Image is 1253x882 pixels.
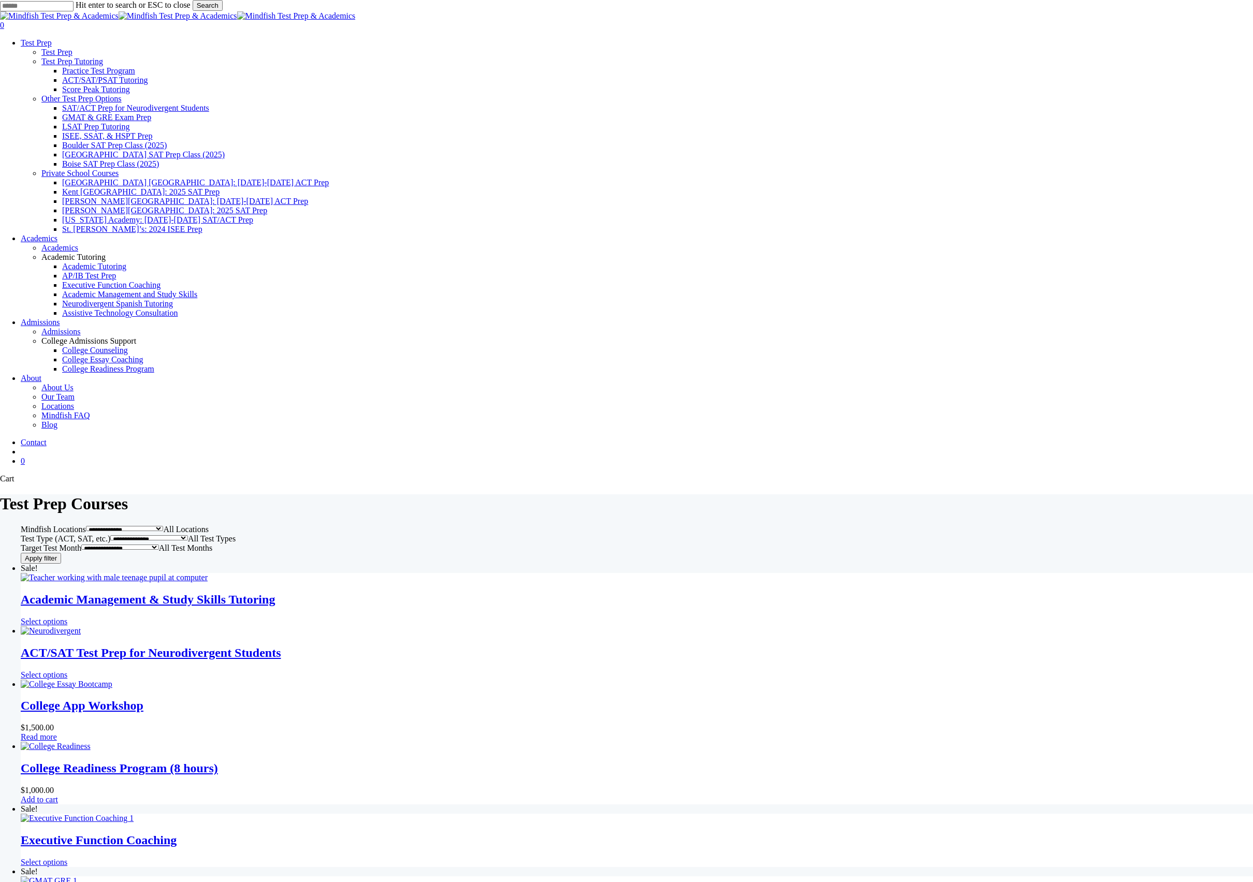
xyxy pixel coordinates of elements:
[62,225,202,233] a: St. [PERSON_NAME]’s: 2024 ISEE Prep
[62,159,159,168] a: Boise SAT Prep Class (2025)
[21,564,38,572] span: Sale!
[62,197,308,205] a: [PERSON_NAME][GEOGRAPHIC_DATA]: [DATE]-[DATE] ACT Prep
[62,308,178,317] a: Assistive Technology Consultation
[62,85,130,94] a: Score Peak Tutoring
[62,113,151,122] a: GMAT & GRE Exam Prep
[41,327,81,336] span: Admissions
[159,543,212,552] span: All Test Months
[41,402,1253,411] a: Locations
[41,169,119,178] span: Private School Courses
[21,680,112,689] img: College Essay Bootcamp
[21,573,208,582] img: Teacher working with male teenage pupil at computer
[21,38,52,47] a: Test Prep
[62,290,197,299] span: Academic Management and Study Skills
[21,680,112,688] a: College App Workshop
[41,411,90,420] span: Mindfish FAQ
[62,355,143,364] a: College Essay Coaching
[62,262,126,271] a: Academic Tutoring
[21,732,57,741] span: Read more
[41,402,74,410] span: Locations
[41,420,1253,430] a: Blog
[62,178,329,187] a: [GEOGRAPHIC_DATA] [GEOGRAPHIC_DATA]: [DATE]-[DATE] ACT Prep
[62,206,267,215] a: [PERSON_NAME][GEOGRAPHIC_DATA]: 2025 SAT Prep
[21,804,38,813] span: Sale!
[62,141,167,150] a: Boulder SAT Prep Class (2025)
[21,617,67,626] span: Select options
[21,670,67,679] a: Add to cart: “ACT/SAT Test Prep for Neurodivergent Students”
[41,94,122,103] a: Other Test Prep Options
[41,327,1253,336] a: Admissions
[41,411,1253,420] a: Mindfish FAQ
[21,318,60,327] a: Admissions
[41,420,57,429] span: Blog
[21,833,1253,847] a: Executive Function Coaching
[41,48,72,56] span: Test Prep
[188,534,236,543] span: All Test Types
[21,814,134,822] a: Executive Function Coaching
[41,253,106,261] span: Academic Tutoring
[62,104,209,112] span: SAT/ACT Prep for Neurodivergent Students
[21,742,91,751] img: College Readiness
[41,383,1253,392] a: About Us
[21,573,208,582] a: Academic Management & Study Skills Tutoring
[41,243,78,252] span: Academics
[21,626,81,636] img: Neurodivergent
[62,66,135,75] a: Practice Test Program
[21,723,25,732] span: $
[21,234,57,243] a: Academics
[62,150,225,159] a: [GEOGRAPHIC_DATA] SAT Prep Class (2025)
[62,122,129,131] a: LSAT Prep Tutoring
[62,76,148,84] span: ACT/SAT/PSAT Tutoring
[163,525,209,534] span: All Locations
[41,57,103,66] a: Test Prep Tutoring
[62,131,153,140] a: ISEE, SSAT, & HSPT Prep
[21,814,134,823] img: Executive Function Coaching 1
[21,438,47,447] a: Contact
[62,187,220,196] a: Kent [GEOGRAPHIC_DATA]: 2025 SAT Prep
[1185,814,1239,868] iframe: Chatbot
[119,11,237,21] img: Mindfish Test Prep & Academics
[21,670,67,679] span: Select options
[21,732,57,741] a: Read more about “College App Workshop”
[21,525,86,534] label: Mindfish Locations
[21,626,81,635] a: ACT/SAT Test Prep for Neurodivergent Students
[21,867,38,876] span: Sale!
[21,374,41,383] a: About
[21,786,25,795] span: $
[21,593,1253,607] a: Academic Management & Study Skills Tutoring
[41,336,136,345] span: College Admissions Support
[62,281,161,289] a: Executive Function Coaching
[21,795,58,804] span: Add to cart
[62,346,128,355] span: College Counseling
[21,699,1253,713] a: College App Workshop
[21,858,67,866] a: Add to cart: “Executive Function Coaching”
[41,392,75,401] span: Our Team
[21,723,54,732] bdi: 1,500.00
[21,553,61,564] button: Apply filter
[21,646,1253,660] a: ACT/SAT Test Prep for Neurodivergent Students
[62,299,173,308] a: Neurodivergent Spanish Tutoring
[21,457,25,465] span: 0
